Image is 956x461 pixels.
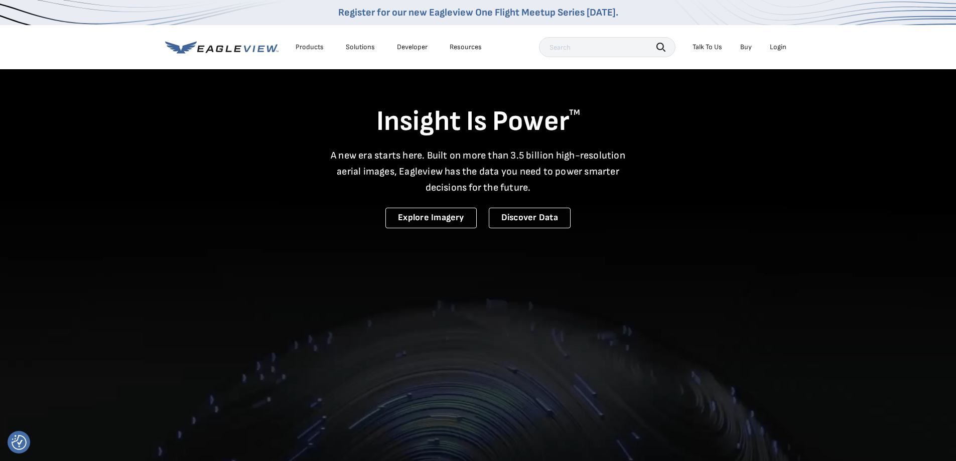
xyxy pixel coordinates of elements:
button: Consent Preferences [12,435,27,450]
a: Register for our new Eagleview One Flight Meetup Series [DATE]. [338,7,618,19]
div: Resources [450,43,482,52]
img: Revisit consent button [12,435,27,450]
sup: TM [569,108,580,117]
div: Solutions [346,43,375,52]
input: Search [539,37,675,57]
a: Discover Data [489,208,571,228]
a: Explore Imagery [385,208,477,228]
div: Login [770,43,786,52]
h1: Insight Is Power [165,104,791,139]
a: Buy [740,43,752,52]
div: Products [296,43,324,52]
p: A new era starts here. Built on more than 3.5 billion high-resolution aerial images, Eagleview ha... [325,147,632,196]
a: Developer [397,43,428,52]
div: Talk To Us [693,43,722,52]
